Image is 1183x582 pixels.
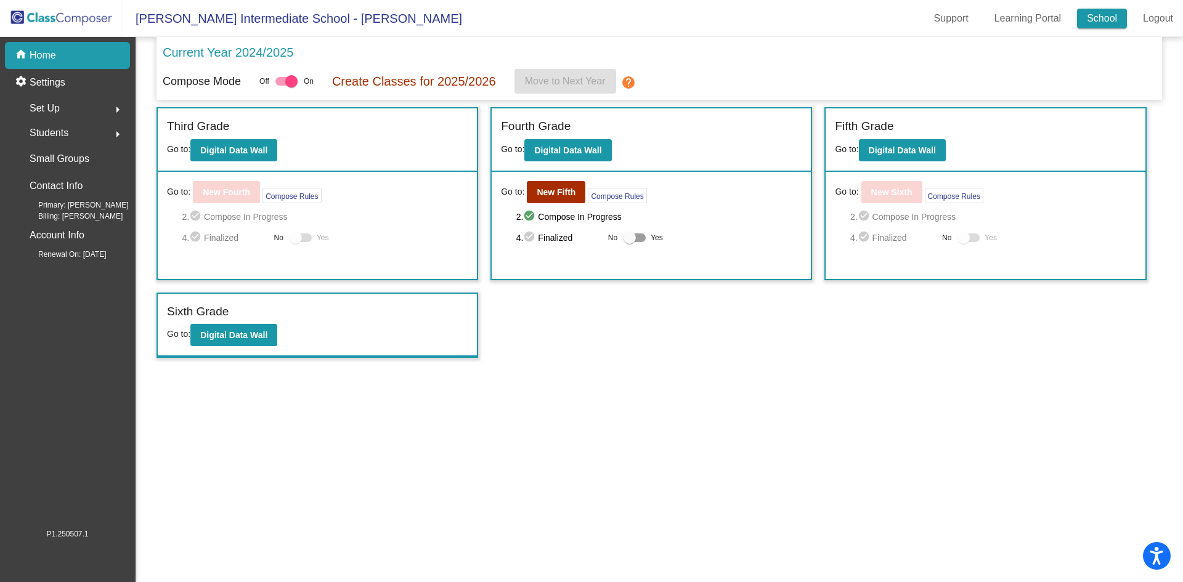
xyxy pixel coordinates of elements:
button: Compose Rules [588,188,646,203]
span: Off [259,76,269,87]
span: Students [30,124,68,142]
mat-icon: check_circle [189,209,204,224]
label: Third Grade [167,118,229,135]
span: No [608,232,617,243]
span: 2. Compose In Progress [850,209,1136,224]
button: Move to Next Year [514,69,616,94]
span: [PERSON_NAME] Intermediate School - [PERSON_NAME] [123,9,462,28]
span: Go to: [167,329,190,339]
span: No [942,232,951,243]
b: New Sixth [871,187,913,197]
button: New Fifth [527,181,585,203]
button: Digital Data Wall [190,139,277,161]
mat-icon: check_circle [858,230,872,245]
span: Go to: [501,144,524,154]
button: Digital Data Wall [859,139,946,161]
p: Small Groups [30,150,89,168]
span: On [304,76,314,87]
p: Current Year 2024/2025 [163,43,293,62]
b: Digital Data Wall [200,330,267,340]
span: Set Up [30,100,60,117]
span: Yes [317,230,329,245]
span: Primary: [PERSON_NAME] [18,200,129,211]
mat-icon: check_circle [189,230,204,245]
a: Support [924,9,978,28]
button: Compose Rules [925,188,983,203]
span: Renewal On: [DATE] [18,249,106,260]
span: 4. Finalized [182,230,267,245]
span: Go to: [167,185,190,198]
label: Fifth Grade [835,118,893,135]
b: Digital Data Wall [534,145,601,155]
mat-icon: check_circle [523,230,538,245]
button: Compose Rules [262,188,321,203]
mat-icon: arrow_right [110,127,125,142]
p: Account Info [30,227,84,244]
mat-icon: check_circle [858,209,872,224]
label: Sixth Grade [167,303,229,321]
b: Digital Data Wall [869,145,936,155]
mat-icon: check_circle [523,209,538,224]
mat-icon: help [621,75,636,90]
button: New Sixth [861,181,922,203]
span: Yes [651,230,663,245]
a: Logout [1133,9,1183,28]
p: Home [30,48,56,63]
span: 2. Compose In Progress [516,209,802,224]
span: Go to: [835,144,858,154]
span: 4. Finalized [850,230,936,245]
p: Settings [30,75,65,90]
mat-icon: settings [15,75,30,90]
span: Go to: [835,185,858,198]
span: Yes [985,230,997,245]
span: 4. Finalized [516,230,602,245]
span: Move to Next Year [525,76,606,86]
a: Learning Portal [985,9,1071,28]
p: Compose Mode [163,73,241,90]
a: School [1077,9,1127,28]
span: Billing: [PERSON_NAME] [18,211,123,222]
button: Digital Data Wall [190,324,277,346]
button: Digital Data Wall [524,139,611,161]
span: Go to: [501,185,524,198]
mat-icon: home [15,48,30,63]
p: Contact Info [30,177,83,195]
b: New Fifth [537,187,575,197]
button: New Fourth [193,181,260,203]
span: No [274,232,283,243]
label: Fourth Grade [501,118,571,135]
b: New Fourth [203,187,250,197]
span: 2. Compose In Progress [182,209,468,224]
span: Go to: [167,144,190,154]
p: Create Classes for 2025/2026 [332,72,496,91]
mat-icon: arrow_right [110,102,125,117]
b: Digital Data Wall [200,145,267,155]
